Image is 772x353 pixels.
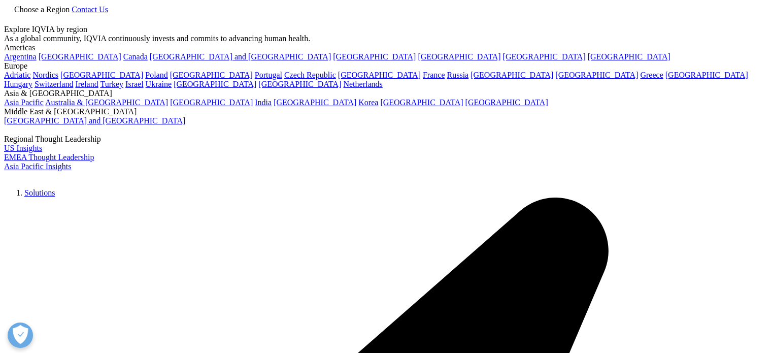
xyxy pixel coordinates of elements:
[4,162,71,171] a: Asia Pacific Insights
[503,52,586,61] a: [GEOGRAPHIC_DATA]
[8,323,33,348] button: Abrir preferencias
[4,89,768,98] div: Asia & [GEOGRAPHIC_DATA]
[60,71,143,79] a: [GEOGRAPHIC_DATA]
[174,80,256,88] a: [GEOGRAPHIC_DATA]
[255,98,272,107] a: India
[380,98,463,107] a: [GEOGRAPHIC_DATA]
[24,188,55,197] a: Solutions
[4,61,768,71] div: Europe
[338,71,421,79] a: [GEOGRAPHIC_DATA]
[145,71,167,79] a: Poland
[45,98,168,107] a: Australia & [GEOGRAPHIC_DATA]
[4,107,768,116] div: Middle East & [GEOGRAPHIC_DATA]
[4,43,768,52] div: Americas
[418,52,500,61] a: [GEOGRAPHIC_DATA]
[72,5,108,14] a: Contact Us
[4,25,768,34] div: Explore IQVIA by region
[39,52,121,61] a: [GEOGRAPHIC_DATA]
[4,80,32,88] a: Hungary
[640,71,663,79] a: Greece
[32,71,58,79] a: Nordics
[150,52,331,61] a: [GEOGRAPHIC_DATA] and [GEOGRAPHIC_DATA]
[75,80,98,88] a: Ireland
[274,98,356,107] a: [GEOGRAPHIC_DATA]
[170,98,253,107] a: [GEOGRAPHIC_DATA]
[255,71,282,79] a: Portugal
[4,34,768,43] div: As a global community, IQVIA continuously invests and commits to advancing human health.
[555,71,638,79] a: [GEOGRAPHIC_DATA]
[4,144,42,152] a: US Insights
[343,80,382,88] a: Netherlands
[4,135,768,144] div: Regional Thought Leadership
[170,71,253,79] a: [GEOGRAPHIC_DATA]
[125,80,144,88] a: Israel
[447,71,469,79] a: Russia
[423,71,445,79] a: France
[14,5,70,14] span: Choose a Region
[4,116,185,125] a: [GEOGRAPHIC_DATA] and [GEOGRAPHIC_DATA]
[4,52,37,61] a: Argentina
[588,52,670,61] a: [GEOGRAPHIC_DATA]
[146,80,172,88] a: Ukraine
[333,52,416,61] a: [GEOGRAPHIC_DATA]
[258,80,341,88] a: [GEOGRAPHIC_DATA]
[100,80,123,88] a: Turkey
[471,71,553,79] a: [GEOGRAPHIC_DATA]
[4,98,44,107] a: Asia Pacific
[284,71,336,79] a: Czech Republic
[358,98,378,107] a: Korea
[123,52,148,61] a: Canada
[665,71,748,79] a: [GEOGRAPHIC_DATA]
[465,98,548,107] a: [GEOGRAPHIC_DATA]
[35,80,73,88] a: Switzerland
[4,153,94,162] a: EMEA Thought Leadership
[4,71,30,79] a: Adriatic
